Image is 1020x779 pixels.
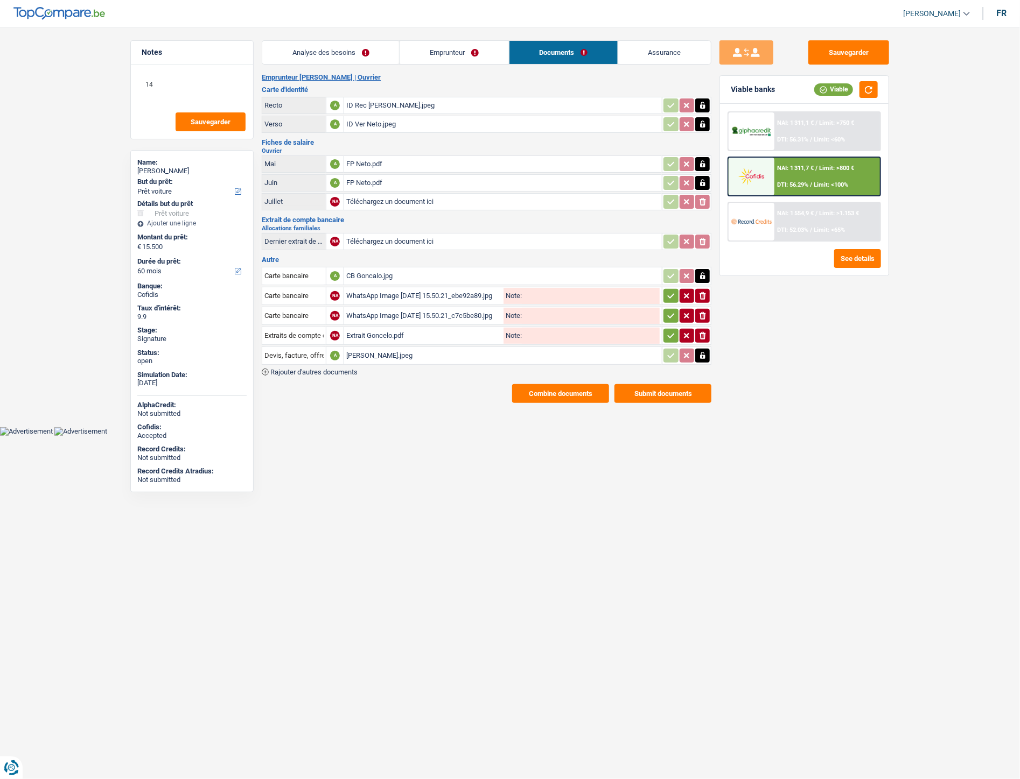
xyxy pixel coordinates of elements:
[895,5,970,23] a: [PERSON_NAME]
[614,384,711,403] button: Submit documents
[13,7,105,20] img: TopCompare Logo
[834,249,881,268] button: See details
[346,328,501,344] div: Extrait Goncelo.pdf
[262,86,711,93] h3: Carte d'identité
[137,423,247,431] div: Cofidis:
[137,313,247,321] div: 9.9
[264,237,324,245] div: Dernier extrait de compte pour vos allocations familiales
[137,335,247,343] div: Signature
[137,357,247,365] div: open
[820,119,855,126] span: Limit: >750 €
[731,211,771,231] img: Record Credits
[137,219,247,227] div: Ajouter une ligne
[137,282,247,291] div: Banque:
[816,119,818,126] span: /
[330,237,340,246] div: NA
[330,271,340,281] div: A
[814,226,846,233] span: Limit: <65%
[504,292,522,299] label: Note:
[137,158,247,167] div: Name:
[346,308,501,324] div: WhatsApp Image [DATE] 15.50.21_c7c5be80.jpg
[814,181,849,188] span: Limit: <100%
[137,326,247,335] div: Stage:
[142,48,242,57] h5: Notes
[330,351,340,360] div: A
[137,476,247,484] div: Not submitted
[778,181,809,188] span: DTI: 56.29%
[137,431,247,440] div: Accepted
[814,83,853,95] div: Viable
[264,179,324,187] div: Juin
[731,166,771,186] img: Cofidis
[264,101,324,109] div: Recto
[264,160,324,168] div: Mai
[54,427,107,436] img: Advertisement
[137,371,247,379] div: Simulation Date:
[778,136,809,143] span: DTI: 56.31%
[811,226,813,233] span: /
[137,401,247,409] div: AlphaCredit:
[504,312,522,319] label: Note:
[330,291,340,301] div: NA
[330,101,340,110] div: A
[137,200,247,208] div: Détails but du prêt
[330,119,340,129] div: A
[504,332,522,339] label: Note:
[778,119,814,126] span: NAI: 1 311,1 €
[778,165,814,172] span: NAI: 1 311,7 €
[346,348,660,364] div: [PERSON_NAME].jpeg
[262,369,358,376] button: Rajouter d'autres documents
[778,210,814,217] span: NAI: 1 554,9 €
[137,243,141,251] span: €
[270,369,358,376] span: Rajouter d'autres documents
[509,41,618,64] a: Documents
[137,445,247,454] div: Record Credits:
[811,136,813,143] span: /
[330,178,340,188] div: A
[731,85,775,94] div: Viable banks
[903,9,961,18] span: [PERSON_NAME]
[330,331,340,341] div: NA
[137,379,247,387] div: [DATE]
[330,311,340,321] div: NA
[262,216,711,223] h3: Extrait de compte bancaire
[264,197,324,206] div: Juillet
[137,167,247,175] div: [PERSON_NAME]
[137,467,247,476] div: Record Credits Atradius:
[330,159,340,169] div: A
[137,349,247,357] div: Status:
[191,118,230,125] span: Sauvegarder
[820,210,860,217] span: Limit: >1.153 €
[512,384,609,403] button: Combine documents
[618,41,711,64] a: Assurance
[137,291,247,299] div: Cofidis
[137,454,247,462] div: Not submitted
[996,8,1007,18] div: fr
[346,97,660,114] div: ID Rec [PERSON_NAME].jpeg
[262,41,399,64] a: Analyse des besoins
[820,165,855,172] span: Limit: >800 €
[262,148,711,154] h2: Ouvrier
[262,225,711,231] h2: Allocations familiales
[137,233,244,242] label: Montant du prêt:
[137,257,244,266] label: Durée du prêt:
[262,139,711,146] h3: Fiches de salaire
[262,256,711,263] h3: Autre
[400,41,508,64] a: Emprunteur
[346,175,660,191] div: FP Neto.pdf
[346,288,501,304] div: WhatsApp Image [DATE] 15.50.21_ebe92a89.jpg
[262,73,711,82] h2: Emprunteur [PERSON_NAME] | Ouvrier
[816,210,818,217] span: /
[814,136,846,143] span: Limit: <60%
[137,304,247,313] div: Taux d'intérêt:
[346,268,660,284] div: CB Goncalo.jpg
[816,165,818,172] span: /
[811,181,813,188] span: /
[778,226,809,233] span: DTI: 52.03%
[346,156,660,172] div: FP Neto.pdf
[137,409,247,418] div: Not submitted
[346,116,660,132] div: ID Ver Neto.jpeg
[264,120,324,128] div: Verso
[330,197,340,207] div: NA
[808,40,889,65] button: Sauvegarder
